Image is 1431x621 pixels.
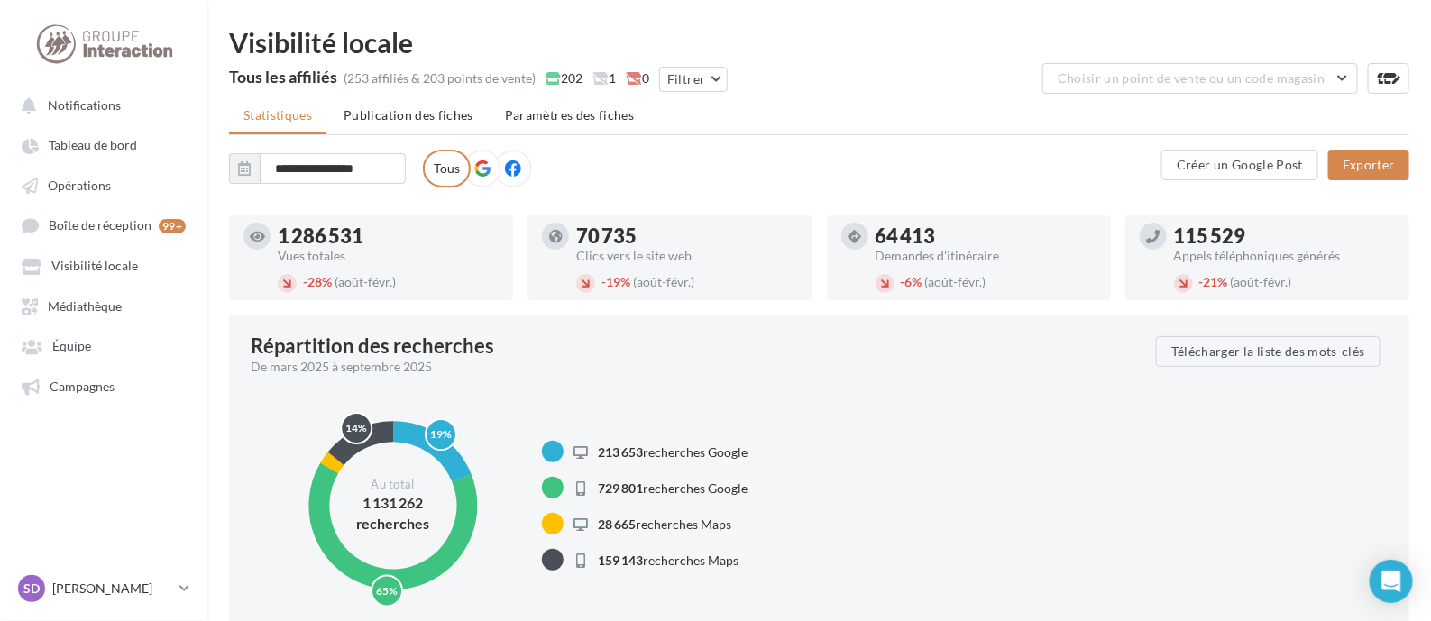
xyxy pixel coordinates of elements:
a: Médiathèque [11,289,197,322]
a: Opérations [11,169,197,201]
button: Filtrer [659,67,728,92]
span: Visibilité locale [51,259,138,274]
div: Répartition des recherches [251,336,494,356]
span: Campagnes [50,379,115,394]
button: Notifications [11,88,189,121]
span: recherches Google [598,444,748,460]
span: Notifications [48,97,121,113]
div: Appels téléphoniques générés [1174,250,1395,262]
div: 1 286 531 [278,226,499,246]
span: 1 [592,69,616,87]
span: (août-févr.) [1231,274,1292,289]
label: Tous [423,150,471,187]
span: - [901,274,905,289]
span: (août-févr.) [925,274,986,289]
span: (août-févr.) [633,274,694,289]
span: 19% [601,274,630,289]
span: 6% [901,274,922,289]
a: Équipe [11,329,197,361]
div: Visibilité locale [229,29,1409,56]
span: - [1199,274,1204,289]
span: 28 665 [598,516,636,532]
div: Demandes d'itinéraire [876,250,1096,262]
span: 729 801 [598,480,643,496]
span: 0 [626,69,649,87]
button: Choisir un point de vente ou un code magasin [1042,63,1358,94]
span: 21% [1199,274,1228,289]
span: Paramètres des fiches [505,107,634,123]
span: 202 [546,69,582,87]
span: recherches Maps [598,516,731,532]
span: Médiathèque [48,298,122,314]
a: SD [PERSON_NAME] [14,571,193,606]
span: Tableau de bord [49,138,137,153]
span: 159 143 [598,553,643,568]
div: Clics vers le site web [576,250,797,262]
span: recherches Google [598,480,748,496]
span: Équipe [52,339,91,354]
div: Tous les affiliés [229,68,337,85]
span: (août-févr.) [335,274,396,289]
a: Tableau de bord [11,128,197,160]
span: Opérations [48,178,111,193]
div: (253 affiliés & 203 points de vente) [344,69,536,87]
p: [PERSON_NAME] [52,580,172,598]
div: 99+ [159,219,186,233]
span: - [601,274,606,289]
div: 64 413 [876,226,1096,246]
button: Créer un Google Post [1161,150,1318,180]
span: Choisir un point de vente ou un code magasin [1058,70,1325,86]
span: - [303,274,307,289]
span: SD [23,580,40,598]
button: Exporter [1328,150,1409,180]
div: 115 529 [1174,226,1395,246]
a: Boîte de réception 99+ [11,208,197,242]
span: 213 653 [598,444,643,460]
div: Vues totales [278,250,499,262]
button: Télécharger la liste des mots-clés [1156,336,1381,367]
a: Campagnes [11,370,197,402]
span: recherches Maps [598,553,738,568]
div: 70 735 [576,226,797,246]
span: Publication des fiches [344,107,473,123]
div: De mars 2025 à septembre 2025 [251,358,1142,376]
a: Visibilité locale [11,249,197,281]
span: 28% [303,274,332,289]
div: Open Intercom Messenger [1370,560,1413,603]
span: Boîte de réception [49,218,151,233]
